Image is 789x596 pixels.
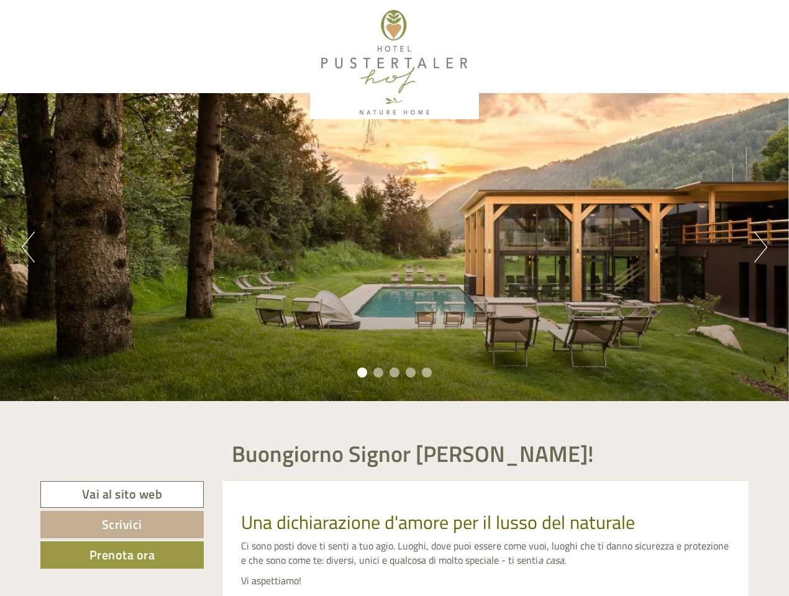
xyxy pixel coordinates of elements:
[241,539,731,567] p: Ci sono posti dove ti senti a tuo agio. Luoghi, dove puoi essere come vuoi, luoghi che ti danno s...
[545,553,564,567] em: casa
[40,541,204,569] a: Prenota ora
[40,511,204,538] a: Scrivici
[232,441,594,466] h1: Buongiorno Signor [PERSON_NAME]!
[538,553,543,567] em: a
[241,508,635,536] span: Una dichiarazione d'amore per il lusso del naturale
[40,481,204,508] a: Vai al sito web
[754,232,767,263] button: Next
[22,232,35,263] button: Previous
[241,574,731,588] p: Vi aspettiamo!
